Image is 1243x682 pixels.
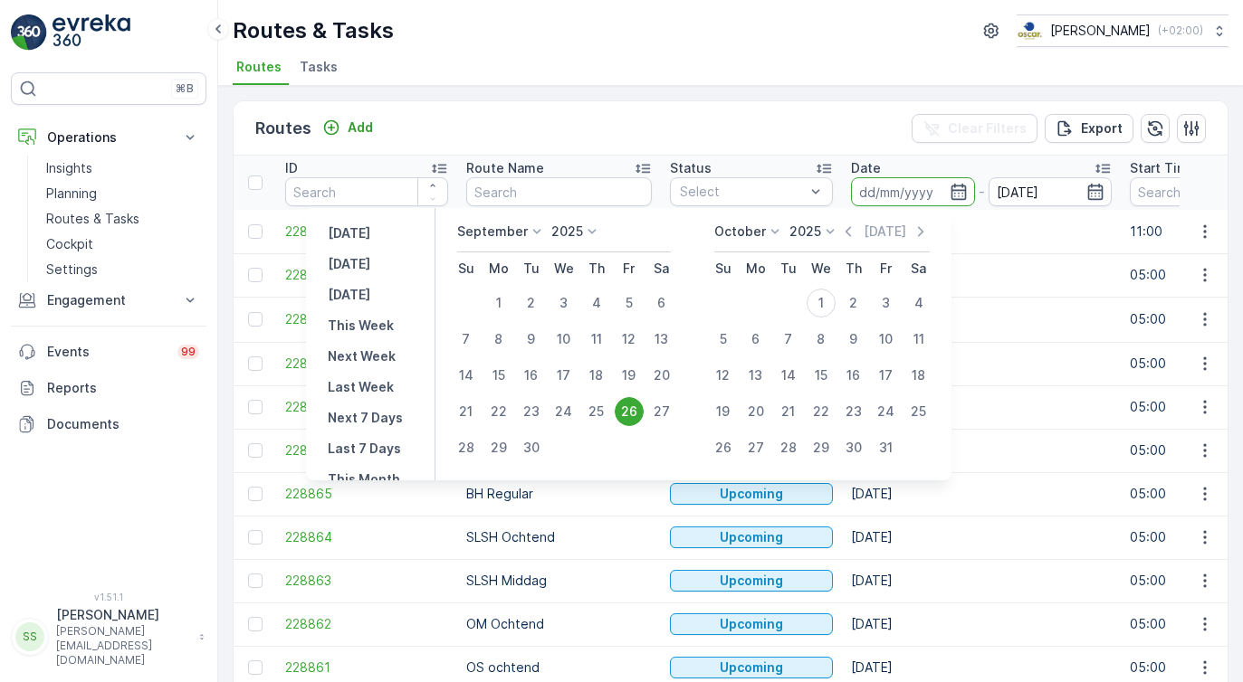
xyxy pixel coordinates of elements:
div: 12 [709,361,738,390]
a: 228862 [285,615,448,633]
button: Next Week [320,346,403,367]
p: Status [670,159,712,177]
div: 11 [904,325,933,354]
p: Insights [46,159,92,177]
span: 228866 [285,441,448,459]
td: [DATE] [842,210,1121,253]
button: Add [315,117,380,138]
p: Documents [47,415,199,433]
p: OM Ochtend [466,615,652,633]
div: 17 [550,361,578,390]
p: ID [285,159,298,177]
a: 228861 [285,658,448,677]
div: 11 [582,325,611,354]
a: 228869 [285,310,448,328]
button: Upcoming [670,657,833,678]
p: [DATE] [328,286,370,304]
p: Engagement [47,291,170,309]
div: Toggle Row Selected [248,443,263,458]
img: basis-logo_rgb2x.png [1017,21,1043,41]
a: Events99 [11,334,206,370]
div: 15 [807,361,836,390]
p: 2025 [551,223,583,241]
p: [PERSON_NAME] [1050,22,1151,40]
p: Last 7 Days [328,440,401,458]
span: v 1.51.1 [11,592,206,602]
div: SS [15,622,44,651]
a: Routes & Tasks [39,206,206,232]
button: Last Week [320,376,401,398]
p: Upcoming [720,485,783,503]
td: [DATE] [842,297,1121,342]
div: Toggle Row Selected [248,573,263,588]
div: 17 [872,361,901,390]
p: Routes & Tasks [233,16,394,45]
input: dd/mm/yyyy [989,177,1113,206]
div: 29 [807,433,836,462]
img: logo_light-DOdMpM7g.png [53,14,130,51]
div: 9 [839,325,868,354]
a: 228864 [285,528,448,546]
p: Start Time [1130,159,1197,177]
input: dd/mm/yyyy [851,177,975,206]
div: 7 [452,325,481,354]
div: 13 [741,361,770,390]
div: 8 [484,325,513,354]
th: Monday [740,252,772,285]
a: Settings [39,257,206,282]
button: Operations [11,119,206,156]
div: 2 [517,289,546,317]
td: [DATE] [842,342,1121,385]
div: 4 [582,289,611,317]
a: Insights [39,156,206,181]
p: Select [680,183,805,201]
p: Route Name [466,159,544,177]
th: Wednesday [548,252,580,285]
p: Date [851,159,881,177]
div: 1 [484,289,513,317]
p: - [979,181,985,203]
div: 16 [839,361,868,390]
div: 26 [615,397,644,426]
div: 5 [615,289,644,317]
a: 228863 [285,572,448,590]
div: 15 [484,361,513,390]
p: SLSH Middag [466,572,652,590]
div: 18 [582,361,611,390]
button: Today [320,253,378,275]
p: Upcoming [720,528,783,546]
a: Planning [39,181,206,206]
th: Thursday [837,252,870,285]
a: Reports [11,370,206,406]
p: ⌘B [176,81,194,96]
p: ( +02:00 ) [1158,24,1203,38]
p: Routes & Tasks [46,210,139,228]
div: 7 [774,325,803,354]
div: 27 [741,433,770,462]
p: Next Week [328,347,396,365]
td: [DATE] [842,559,1121,602]
p: [PERSON_NAME] [56,606,190,624]
p: Export [1081,119,1123,137]
p: Settings [46,260,98,279]
div: 19 [709,397,738,426]
td: [DATE] [842,472,1121,516]
p: 99 [181,345,196,359]
p: Events [47,343,167,361]
th: Sunday [707,252,740,285]
div: Toggle Row Selected [248,224,263,239]
p: Last Week [328,378,394,396]
th: Monday [483,252,515,285]
a: 228868 [285,355,448,373]
div: 26 [709,433,738,462]
td: [DATE] [842,602,1121,646]
div: 13 [647,325,676,354]
div: Toggle Row Selected [248,356,263,371]
div: 3 [550,289,578,317]
p: SLSH Ochtend [466,528,652,546]
th: Tuesday [515,252,548,285]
